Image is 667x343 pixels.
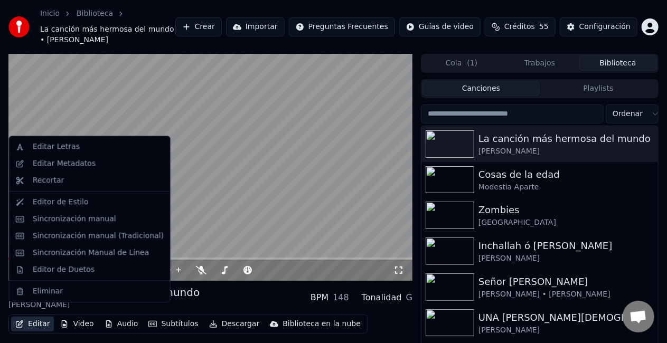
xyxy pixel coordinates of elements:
[478,167,654,182] div: Cosas de la edad
[33,141,80,152] div: Editar Letras
[40,24,175,45] span: La canción más hermosa del mundo • [PERSON_NAME]
[226,17,285,36] button: Importar
[467,58,477,69] span: ( 1 )
[478,310,654,325] div: UNA [PERSON_NAME][DEMOGRAPHIC_DATA]
[478,217,654,228] div: [GEOGRAPHIC_DATA]
[8,16,30,37] img: youka
[613,109,643,119] span: Ordenar
[33,286,63,297] div: Eliminar
[144,317,202,331] button: Subtítulos
[478,325,654,336] div: [PERSON_NAME]
[283,319,361,329] div: Biblioteca en la nube
[399,17,481,36] button: Guías de video
[501,55,579,71] button: Trabajos
[478,203,654,217] div: Zombies
[40,8,175,45] nav: breadcrumb
[311,291,328,304] div: BPM
[362,291,402,304] div: Tonalidad
[540,81,657,96] button: Playlists
[11,317,54,331] button: Editar
[478,274,654,289] div: Señor [PERSON_NAME]
[478,131,654,146] div: La canción más hermosa del mundo
[289,17,395,36] button: Preguntas Frecuentes
[33,247,149,258] div: Sincronización Manual de Línea
[422,81,540,96] button: Canciones
[422,55,501,71] button: Cola
[504,22,535,32] span: Créditos
[33,264,95,275] div: Editor de Duetos
[478,289,654,300] div: [PERSON_NAME] • [PERSON_NAME]
[623,301,654,332] a: Chat abierto
[333,291,349,304] div: 148
[77,8,113,19] a: Biblioteca
[539,22,549,32] span: 55
[478,239,654,253] div: Inchallah ó [PERSON_NAME]
[100,317,143,331] button: Audio
[205,317,264,331] button: Descargar
[579,22,631,32] div: Configuración
[579,55,657,71] button: Biblioteca
[33,175,64,186] div: Recortar
[485,17,556,36] button: Créditos55
[175,17,222,36] button: Crear
[478,182,654,193] div: Modestia Aparte
[40,8,60,19] a: Inicio
[33,197,89,207] div: Editor de Estilo
[560,17,637,36] button: Configuración
[478,253,654,264] div: [PERSON_NAME]
[33,214,116,224] div: Sincronización manual
[406,291,412,304] div: G
[56,317,98,331] button: Video
[478,146,654,157] div: [PERSON_NAME]
[33,231,164,241] div: Sincronización manual (Tradicional)
[8,300,200,310] div: [PERSON_NAME]
[33,158,96,169] div: Editar Metadatos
